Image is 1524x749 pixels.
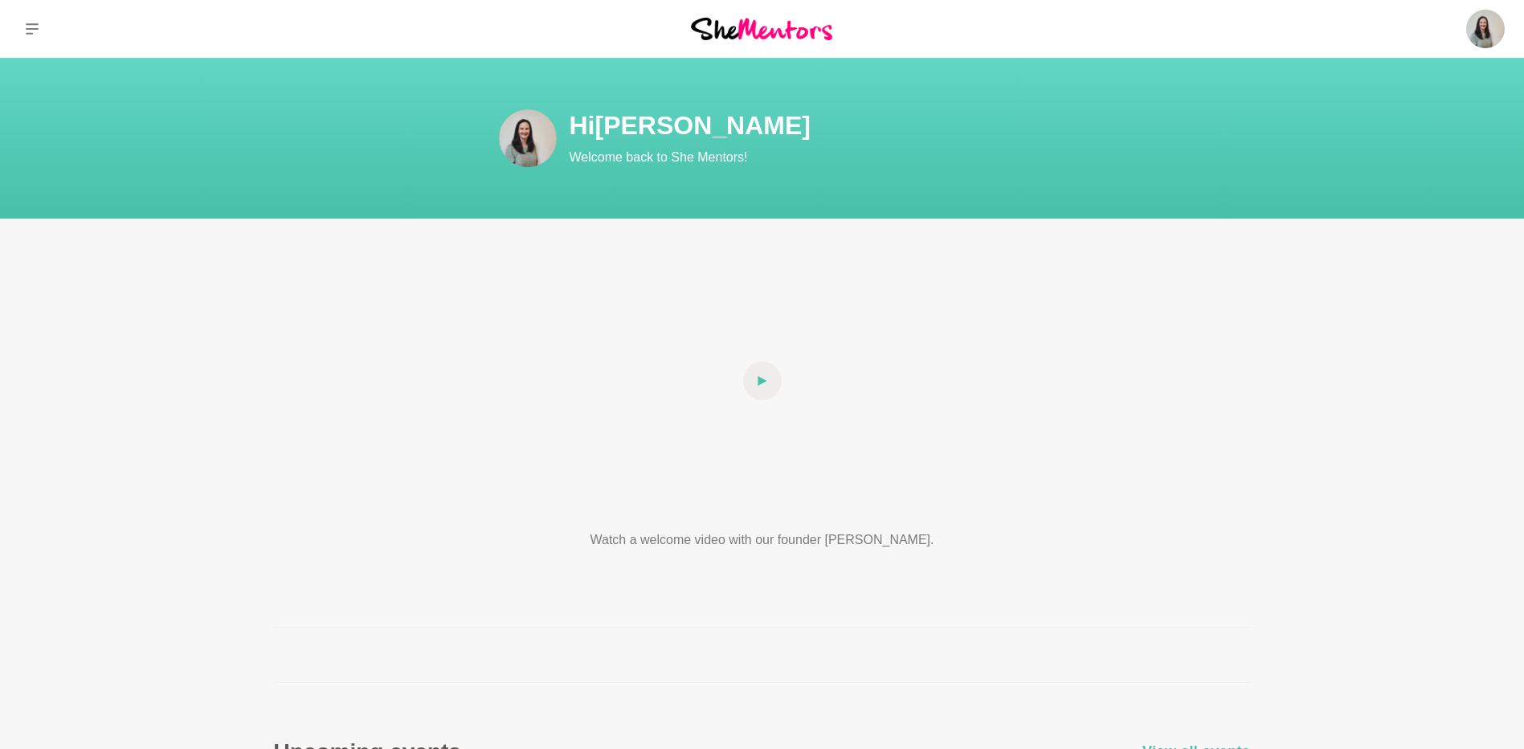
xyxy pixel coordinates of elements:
[570,109,1148,141] h1: Hi [PERSON_NAME]
[531,530,994,550] p: Watch a welcome video with our founder [PERSON_NAME].
[570,148,1148,167] p: Welcome back to She Mentors!
[1466,10,1505,48] img: Fiona Spink
[499,109,557,167] img: Fiona Spink
[691,18,832,39] img: She Mentors Logo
